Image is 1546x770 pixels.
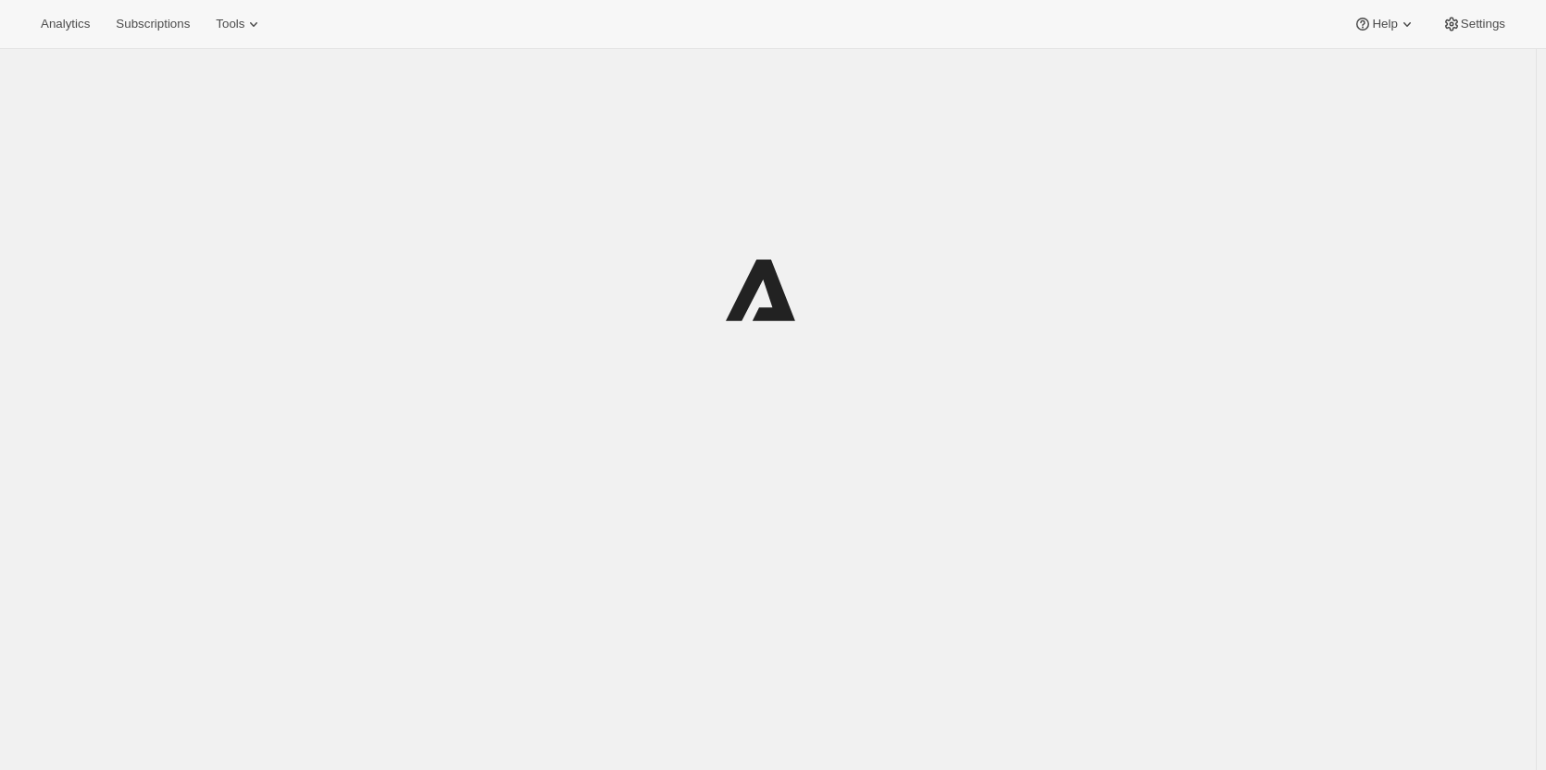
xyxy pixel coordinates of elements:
button: Analytics [30,11,101,37]
span: Tools [216,17,244,31]
span: Help [1372,17,1397,31]
span: Analytics [41,17,90,31]
button: Tools [205,11,274,37]
button: Settings [1431,11,1516,37]
span: Subscriptions [116,17,190,31]
button: Help [1342,11,1427,37]
span: Settings [1461,17,1505,31]
button: Subscriptions [105,11,201,37]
